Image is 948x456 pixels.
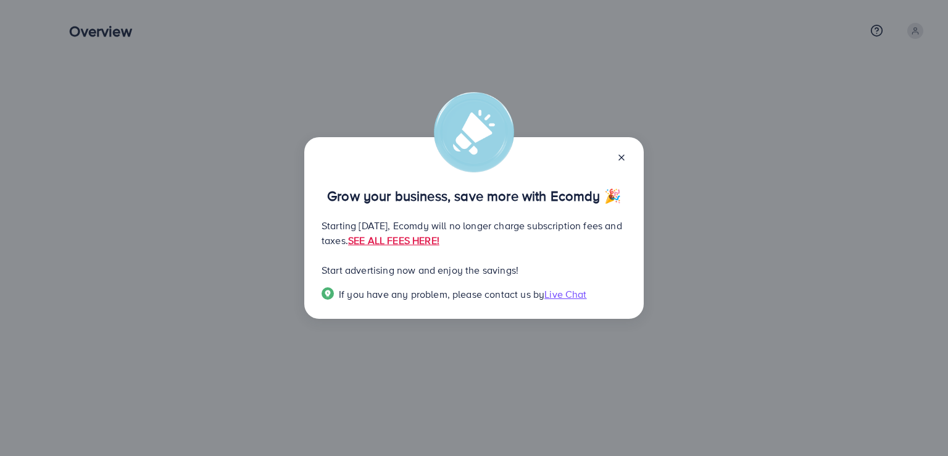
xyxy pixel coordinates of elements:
[544,287,586,301] span: Live Chat
[348,234,439,247] a: SEE ALL FEES HERE!
[322,263,626,277] p: Start advertising now and enjoy the savings!
[322,218,626,248] p: Starting [DATE], Ecomdy will no longer charge subscription fees and taxes.
[339,287,544,301] span: If you have any problem, please contact us by
[322,287,334,300] img: Popup guide
[322,188,626,203] p: Grow your business, save more with Ecomdy 🎉
[434,92,514,172] img: alert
